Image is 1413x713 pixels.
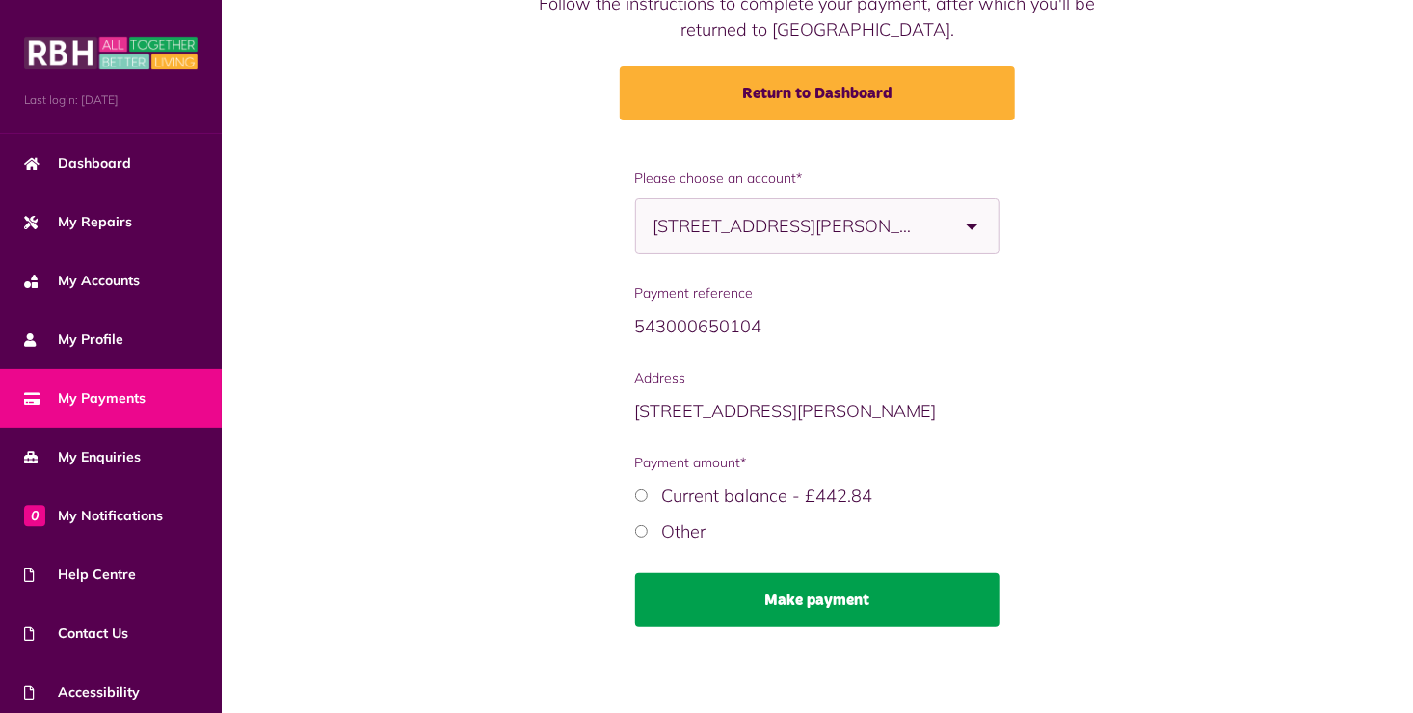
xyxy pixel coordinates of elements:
[662,520,706,542] label: Other
[635,573,1000,627] button: Make payment
[24,388,146,409] span: My Payments
[24,212,132,232] span: My Repairs
[24,565,136,585] span: Help Centre
[24,92,198,109] span: Last login: [DATE]
[24,34,198,72] img: MyRBH
[635,315,762,337] span: 543000650104
[635,283,1000,304] span: Payment reference
[24,447,141,467] span: My Enquiries
[635,453,1000,473] span: Payment amount*
[620,66,1015,120] a: Return to Dashboard
[24,153,131,173] span: Dashboard
[24,682,140,702] span: Accessibility
[24,271,140,291] span: My Accounts
[635,400,937,422] span: [STREET_ADDRESS][PERSON_NAME]
[24,506,163,526] span: My Notifications
[24,505,45,526] span: 0
[653,199,919,253] span: [STREET_ADDRESS][PERSON_NAME]
[24,623,128,644] span: Contact Us
[662,485,873,507] label: Current balance - £442.84
[635,169,1000,189] span: Please choose an account*
[24,330,123,350] span: My Profile
[635,368,1000,388] span: Address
